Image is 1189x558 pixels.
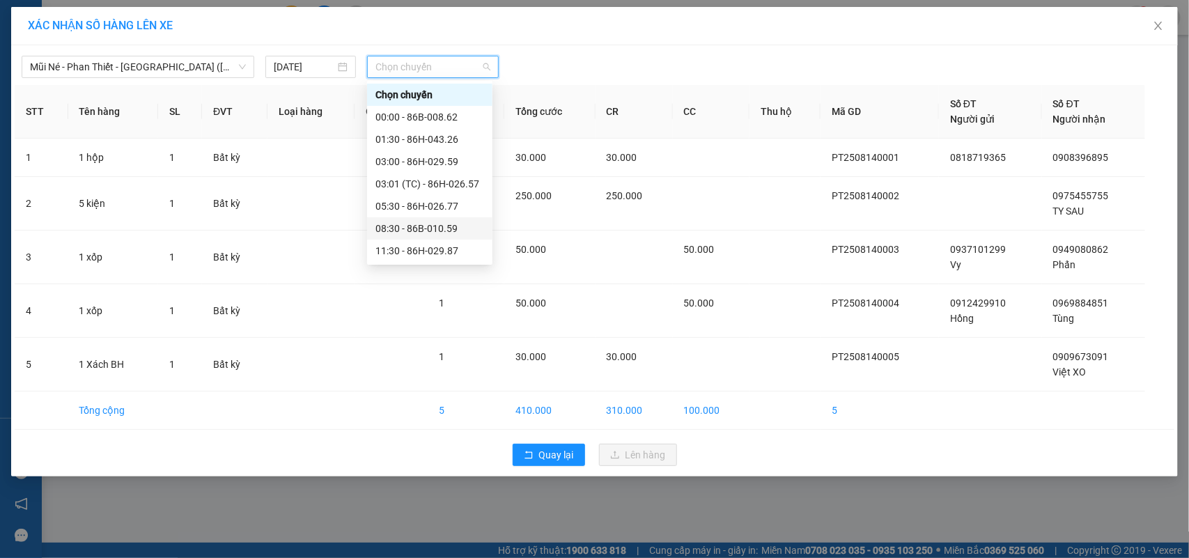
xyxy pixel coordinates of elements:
td: 3 [15,231,68,284]
button: uploadLên hàng [599,444,677,466]
b: [DOMAIN_NAME] [117,53,192,64]
span: 250.000 [607,190,643,201]
span: 50.000 [515,244,546,255]
div: 05:30 - 86H-026.77 [375,199,484,214]
span: 30.000 [607,351,637,362]
th: Loại hàng [267,85,355,139]
th: STT [15,85,68,139]
td: Bất kỳ [202,231,267,284]
td: 4 [15,284,68,338]
span: Số ĐT [1053,98,1080,109]
span: 1 [169,198,175,209]
span: 1 [169,305,175,316]
span: 50.000 [684,244,715,255]
span: PT2508140001 [832,152,899,163]
td: Bất kỳ [202,338,267,392]
span: 50.000 [515,297,546,309]
span: 50.000 [684,297,715,309]
td: Bất kỳ [202,139,267,177]
span: 30.000 [607,152,637,163]
td: 1 hộp [68,139,158,177]
td: 1 xốp [68,231,158,284]
th: SL [158,85,202,139]
span: 30.000 [515,152,546,163]
th: Tổng cước [504,85,596,139]
button: Close [1139,7,1178,46]
th: CR [596,85,673,139]
span: PT2508140004 [832,297,899,309]
span: Chọn chuyến [375,56,490,77]
span: 1 [169,152,175,163]
th: ĐVT [202,85,267,139]
span: 0969884851 [1053,297,1109,309]
td: 5 kiện [68,177,158,231]
span: PT2508140002 [832,190,899,201]
th: Thu hộ [749,85,821,139]
span: 30.000 [515,351,546,362]
td: 410.000 [504,392,596,430]
span: 0949080862 [1053,244,1109,255]
td: 2 [15,177,68,231]
div: Chọn chuyến [375,87,484,102]
span: rollback [524,450,534,461]
button: rollbackQuay lại [513,444,585,466]
span: Hồng [950,313,974,324]
span: Vy [950,259,961,270]
input: 14/08/2025 [274,59,335,75]
span: close [1153,20,1164,31]
span: 0908396895 [1053,152,1109,163]
div: 01:30 - 86H-043.26 [375,132,484,147]
th: Tên hàng [68,85,158,139]
b: [PERSON_NAME] [17,90,79,155]
div: 00:00 - 86B-008.62 [375,109,484,125]
th: Mã GD [821,85,939,139]
td: Bất kỳ [202,177,267,231]
div: 08:30 - 86B-010.59 [375,221,484,236]
span: 0909673091 [1053,351,1109,362]
span: 0912429910 [950,297,1006,309]
span: Người gửi [950,114,995,125]
span: 1 [440,297,445,309]
b: BIÊN NHẬN GỬI HÀNG HÓA [90,20,134,134]
span: 0818719365 [950,152,1006,163]
span: PT2508140003 [832,244,899,255]
span: Mũi Né - Phan Thiết - Sài Gòn (CT Km42) [30,56,246,77]
span: Việt XO [1053,366,1087,378]
span: Quay lại [539,447,574,463]
li: (c) 2017 [117,66,192,84]
span: XÁC NHẬN SỐ HÀNG LÊN XE [28,19,173,32]
td: 5 [428,392,505,430]
td: 310.000 [596,392,673,430]
span: 250.000 [515,190,552,201]
td: 100.000 [673,392,750,430]
span: 0937101299 [950,244,1006,255]
td: 1 Xách BH [68,338,158,392]
span: 0975455755 [1053,190,1109,201]
span: PT2508140005 [832,351,899,362]
span: Người nhận [1053,114,1106,125]
span: 1 [169,251,175,263]
div: Chọn chuyến [367,84,492,106]
span: TY SAU [1053,206,1085,217]
span: 1 [169,359,175,370]
img: logo.jpg [151,17,185,51]
span: Tùng [1053,313,1075,324]
span: Số ĐT [950,98,977,109]
span: 1 [440,351,445,362]
td: Tổng cộng [68,392,158,430]
td: 5 [15,338,68,392]
td: Bất kỳ [202,284,267,338]
div: 03:00 - 86H-029.59 [375,154,484,169]
td: 5 [821,392,939,430]
span: Phấn [1053,259,1076,270]
td: 1 xốp [68,284,158,338]
th: Ghi chú [355,85,428,139]
div: 03:01 (TC) - 86H-026.57 [375,176,484,192]
th: CC [673,85,750,139]
div: 11:30 - 86H-029.87 [375,243,484,258]
td: 1 [15,139,68,177]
